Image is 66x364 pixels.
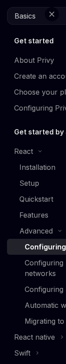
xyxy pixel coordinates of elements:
[14,348,30,358] div: Swift
[19,194,53,204] div: Quickstart
[19,162,55,172] div: Installation
[19,226,53,236] div: Advanced
[14,35,54,46] h5: Get started
[14,332,55,342] div: React native
[15,11,36,21] span: Basics
[19,210,48,220] div: Features
[19,178,39,188] div: Setup
[14,55,54,65] div: About Privy
[14,146,33,157] div: React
